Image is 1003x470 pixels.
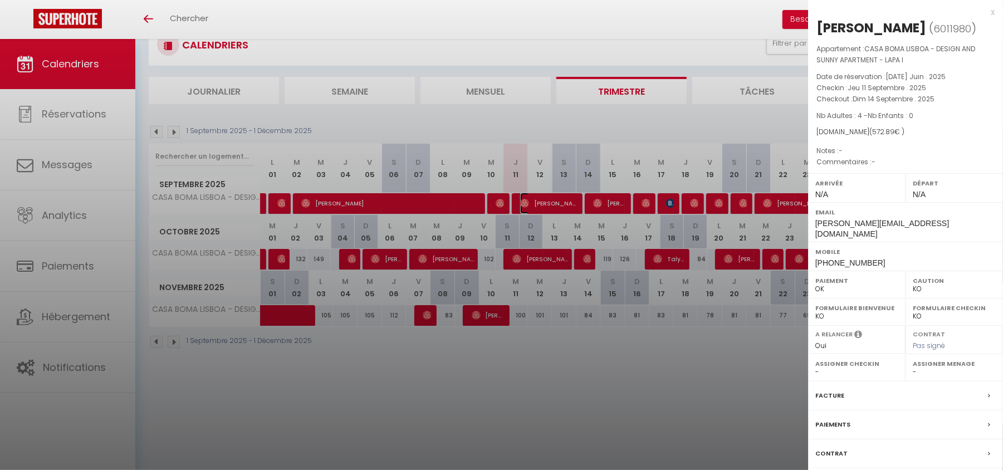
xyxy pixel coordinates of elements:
[816,94,995,105] p: Checkout :
[816,43,995,66] p: Appartement :
[885,72,946,81] span: [DATE] Juin . 2025
[848,83,926,92] span: Jeu 11 Septembre . 2025
[816,111,913,120] span: Nb Adultes : 4 -
[913,302,996,314] label: Formulaire Checkin
[815,302,898,314] label: Formulaire Bienvenue
[815,448,848,459] label: Contrat
[815,358,898,369] label: Assigner Checkin
[929,21,976,36] span: ( )
[816,127,995,138] div: [DOMAIN_NAME]
[854,330,862,342] i: Sélectionner OUI si vous souhaiter envoyer les séquences de messages post-checkout
[815,246,996,257] label: Mobile
[815,390,844,402] label: Facture
[808,6,995,19] div: x
[815,190,828,199] span: N/A
[815,178,898,189] label: Arrivée
[816,145,995,156] p: Notes :
[872,127,894,136] span: 572.89
[815,219,949,238] span: [PERSON_NAME][EMAIL_ADDRESS][DOMAIN_NAME]
[956,420,995,462] iframe: Chat
[815,275,898,286] label: Paiement
[9,4,42,38] button: Ouvrir le widget de chat LiveChat
[913,341,945,350] span: Pas signé
[816,71,995,82] p: Date de réservation :
[869,127,904,136] span: ( € )
[816,19,926,37] div: [PERSON_NAME]
[868,111,913,120] span: Nb Enfants : 0
[839,146,843,155] span: -
[816,82,995,94] p: Checkin :
[816,156,995,168] p: Commentaires :
[815,330,853,339] label: A relancer
[816,44,975,65] span: CASA BOMA LISBOA - DESIGN AND SUNNY APARTMENT - LAPA I
[913,358,996,369] label: Assigner Menage
[815,258,885,267] span: [PHONE_NUMBER]
[853,94,934,104] span: Dim 14 Septembre . 2025
[913,275,996,286] label: Caution
[913,330,945,337] label: Contrat
[815,207,996,218] label: Email
[913,190,926,199] span: N/A
[933,22,971,36] span: 6011980
[815,419,850,430] label: Paiements
[872,157,875,167] span: -
[913,178,996,189] label: Départ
